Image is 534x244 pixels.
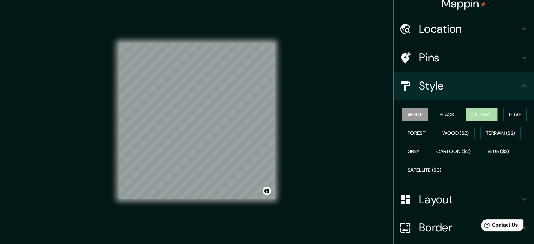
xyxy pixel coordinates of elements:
[119,43,275,199] canvas: Map
[503,108,527,121] button: Love
[394,213,534,242] div: Border
[480,127,521,140] button: Terrain ($2)
[419,192,520,206] h4: Layout
[419,220,520,235] h4: Border
[431,145,476,158] button: Cartoon ($2)
[394,44,534,72] div: Pins
[402,145,425,158] button: Grey
[472,217,526,236] iframe: Help widget launcher
[466,108,498,121] button: Natural
[434,108,460,121] button: Black
[482,145,515,158] button: Blue ($2)
[419,22,520,36] h4: Location
[263,187,271,195] button: Toggle attribution
[402,108,428,121] button: White
[394,15,534,43] div: Location
[394,72,534,100] div: Style
[419,79,520,93] h4: Style
[402,127,431,140] button: Forest
[480,2,486,7] img: pin-icon.png
[437,127,475,140] button: Wood ($2)
[419,51,520,65] h4: Pins
[402,164,447,177] button: Satellite ($3)
[394,185,534,213] div: Layout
